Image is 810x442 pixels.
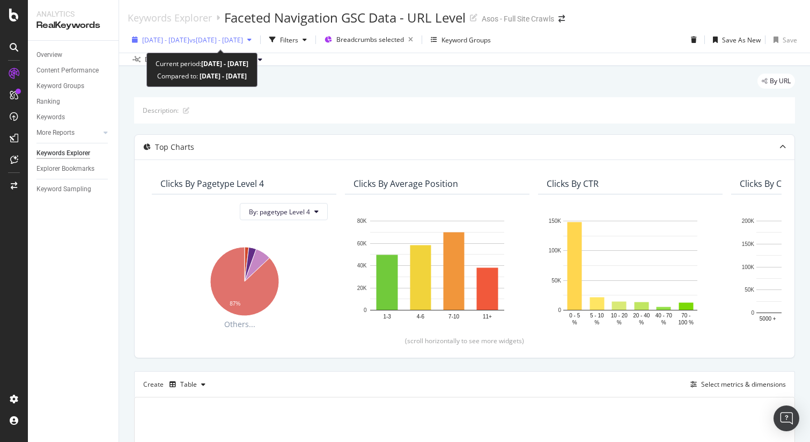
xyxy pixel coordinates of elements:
text: 0 [558,307,561,313]
div: Save As New [722,35,761,45]
span: Breadcrumbs selected [336,35,404,44]
div: Explorer Bookmarks [36,163,94,175]
button: Save As New [709,31,761,48]
div: Select metrics & dimensions [701,380,786,389]
div: Keyword Groups [36,81,84,92]
div: Clicks By pagetype Level 4 [160,178,264,189]
a: Explorer Bookmarks [36,163,111,175]
text: 10 - 20 [611,313,628,318]
text: 20K [357,285,367,291]
b: [DATE] - [DATE] [201,59,248,68]
a: Keyword Sampling [36,184,111,195]
div: Description: [143,106,179,115]
div: RealKeywords [36,19,110,32]
text: 5000 + [760,315,776,321]
span: Others... [220,318,260,331]
text: % [617,320,622,325]
div: Save [783,35,797,45]
text: 50K [745,287,754,293]
text: 100K [549,248,562,253]
div: Faceted Navigation GSC Data - URL Level [224,9,466,27]
div: More Reports [36,127,75,139]
div: Top Charts [155,142,194,153]
b: [DATE] - [DATE] [198,71,247,81]
div: Overview [36,49,62,61]
text: 0 - 5 [569,313,580,318]
text: % [639,320,644,325]
text: 5 - 10 [590,313,604,318]
a: More Reports [36,127,100,139]
div: Keyword Groups [441,35,491,45]
a: Ranking [36,96,111,107]
span: vs [DATE] - [DATE] [189,35,243,45]
div: Compared to: [157,70,247,82]
a: Keywords Explorer [128,12,212,24]
svg: A chart. [547,215,714,328]
text: 100 % [679,320,694,325]
text: 20 - 40 [633,313,650,318]
text: 0 [364,307,367,313]
span: [DATE] - [DATE] [142,35,189,45]
div: Analytics [36,9,110,19]
text: 70 - [681,313,690,318]
text: % [572,320,577,325]
div: Keywords Explorer [36,148,90,159]
div: Clicks By Average Position [354,178,458,189]
button: Save [769,31,797,48]
div: Asos - Full Site Crawls [482,13,554,24]
text: 0 [751,310,754,316]
div: Clicks By CTR [547,178,599,189]
div: legacy label [757,74,795,89]
text: 150K [742,241,755,247]
span: By URL [770,78,791,84]
div: Keyword Sampling [36,184,91,195]
button: By: pagetype Level 4 [240,203,328,220]
text: 87% [230,300,240,306]
div: (scroll horizontally to see more widgets) [148,336,782,345]
div: Filters [280,35,298,45]
button: Table [165,376,210,393]
div: Ranking [36,96,60,107]
text: % [594,320,599,325]
div: Content Performance [36,65,99,76]
a: Keywords Explorer [36,148,111,159]
text: 1-3 [383,313,391,319]
text: 80K [357,218,367,224]
text: 150K [549,218,562,224]
text: 200K [742,218,755,224]
div: Create [143,376,210,393]
text: 4-6 [417,313,425,319]
text: 40 - 70 [656,313,673,318]
svg: A chart. [354,215,521,328]
button: Breadcrumbs selected [320,31,417,48]
div: Current period: [156,57,248,70]
text: 11+ [483,313,492,319]
button: Filters [265,31,311,48]
text: 50K [551,277,561,283]
span: By: pagetype Level 4 [249,207,310,216]
div: Table [180,381,197,388]
text: 40K [357,263,367,269]
button: Keyword Groups [426,31,495,48]
div: arrow-right-arrow-left [558,15,565,23]
text: 100K [742,264,755,270]
button: Select metrics & dimensions [686,378,786,391]
button: [DATE] - [DATE]vs[DATE] - [DATE] [128,31,256,48]
a: Content Performance [36,65,111,76]
a: Overview [36,49,111,61]
a: Keyword Groups [36,81,111,92]
text: % [661,320,666,325]
div: Data crossed with the Crawl [145,55,229,64]
div: Keywords [36,112,65,123]
text: 60K [357,240,367,246]
text: 7-10 [448,313,459,319]
div: Open Intercom Messenger [774,405,799,431]
a: Keywords [36,112,111,123]
svg: A chart. [160,241,328,318]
